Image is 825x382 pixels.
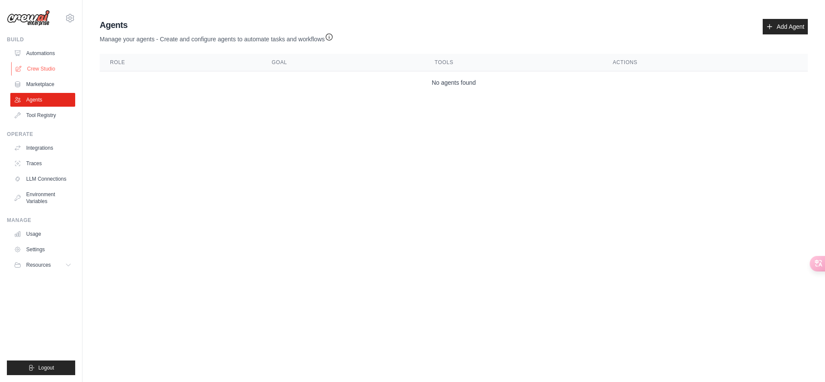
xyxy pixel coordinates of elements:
[7,10,50,26] img: Logo
[10,141,75,155] a: Integrations
[100,31,333,43] p: Manage your agents - Create and configure agents to automate tasks and workflows
[10,188,75,208] a: Environment Variables
[7,360,75,375] button: Logout
[38,364,54,371] span: Logout
[7,217,75,224] div: Manage
[10,77,75,91] a: Marketplace
[10,108,75,122] a: Tool Registry
[26,262,51,268] span: Resources
[10,157,75,170] a: Traces
[425,54,602,71] th: Tools
[10,227,75,241] a: Usage
[10,258,75,272] button: Resources
[602,54,808,71] th: Actions
[763,19,808,34] a: Add Agent
[7,131,75,138] div: Operate
[10,243,75,256] a: Settings
[100,71,808,94] td: No agents found
[10,46,75,60] a: Automations
[10,93,75,107] a: Agents
[100,54,261,71] th: Role
[7,36,75,43] div: Build
[10,172,75,186] a: LLM Connections
[100,19,333,31] h2: Agents
[261,54,424,71] th: Goal
[11,62,76,76] a: Crew Studio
